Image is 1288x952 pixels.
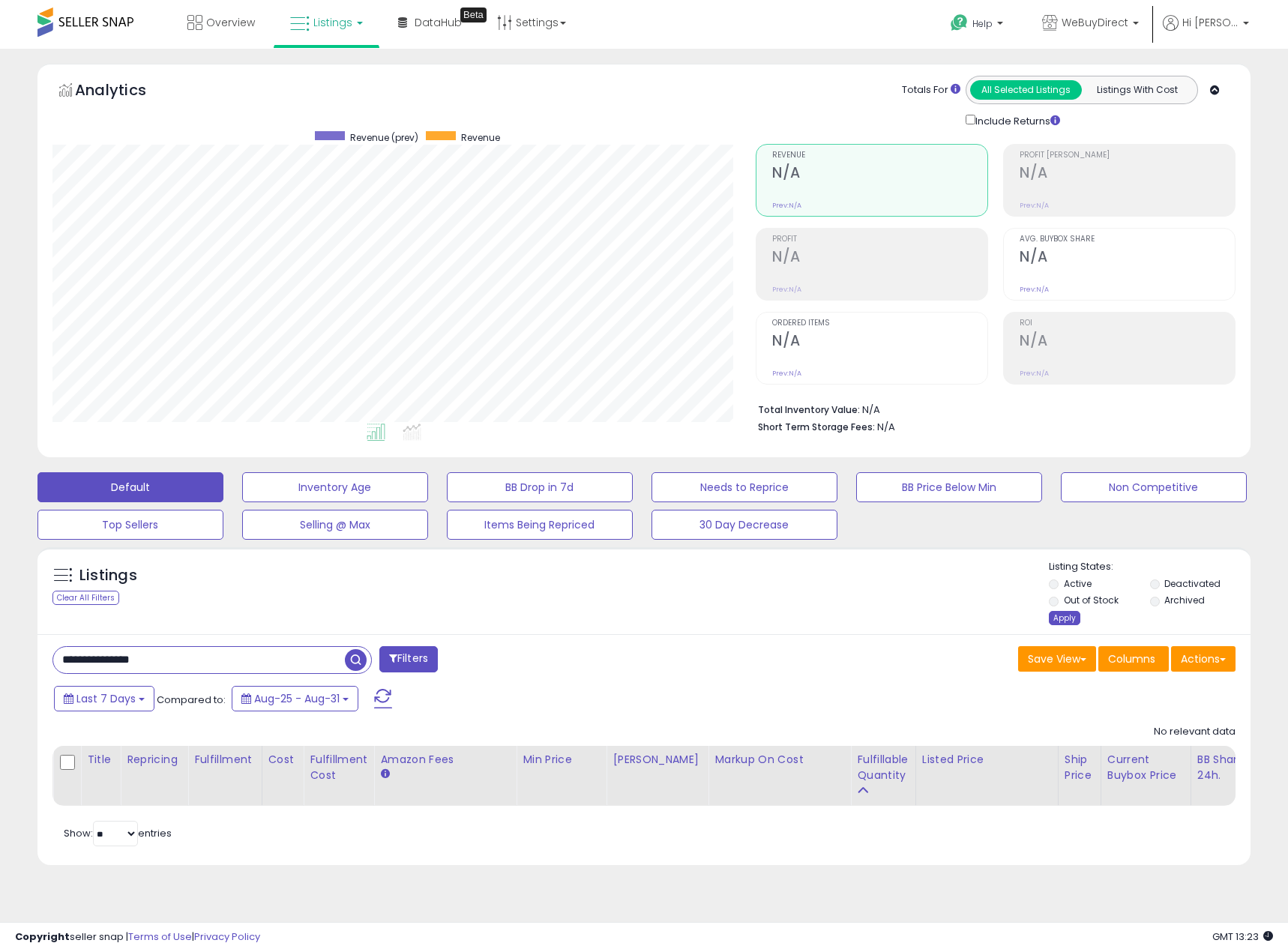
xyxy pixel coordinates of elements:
label: Archived [1164,594,1205,606]
span: Listings [313,15,352,30]
span: Revenue [772,151,987,160]
b: Total Inventory Value: [758,403,860,416]
span: ROI [1020,319,1235,328]
small: Prev: N/A [1020,285,1049,294]
div: Repricing [127,752,181,768]
div: Title [87,752,114,768]
h2: N/A [1020,332,1235,352]
span: N/A [877,420,895,434]
span: Hi [PERSON_NAME] [1182,15,1239,30]
button: Non Competitive [1061,472,1247,502]
div: Markup on Cost [714,752,844,768]
div: Min Price [523,752,600,768]
button: Inventory Age [242,472,428,502]
p: Listing States: [1049,560,1251,574]
span: Revenue [461,131,500,144]
div: Clear All Filters [52,591,119,605]
button: Last 7 Days [54,686,154,711]
button: Columns [1098,646,1169,672]
button: Items Being Repriced [447,510,633,540]
th: The percentage added to the cost of goods (COGS) that forms the calculator for Min & Max prices. [708,746,851,806]
small: Prev: N/A [772,285,801,294]
button: Selling @ Max [242,510,428,540]
span: DataHub [415,15,462,30]
span: Last 7 Days [76,691,136,706]
label: Out of Stock [1064,594,1119,606]
label: Deactivated [1164,577,1221,590]
div: Amazon Fees [380,752,510,768]
a: Help [939,2,1018,49]
div: Cost [268,752,298,768]
div: Current Buybox Price [1107,752,1185,783]
i: Get Help [950,13,969,32]
h2: N/A [1020,248,1235,268]
button: Default [37,472,223,502]
button: Needs to Reprice [651,472,837,502]
span: Avg. Buybox Share [1020,235,1235,244]
span: Help [972,17,993,30]
span: Profit [772,235,987,244]
button: BB Drop in 7d [447,472,633,502]
button: 30 Day Decrease [651,510,837,540]
span: Columns [1108,651,1155,666]
small: Amazon Fees. [380,768,389,781]
div: Apply [1049,611,1080,625]
b: Short Term Storage Fees: [758,421,875,433]
span: Aug-25 - Aug-31 [254,691,340,706]
span: Revenue (prev) [350,131,418,144]
div: No relevant data [1154,725,1236,739]
div: Fulfillable Quantity [857,752,909,783]
button: Aug-25 - Aug-31 [232,686,358,711]
h2: N/A [772,332,987,352]
span: WeBuyDirect [1062,15,1128,30]
div: Tooltip anchor [460,7,487,22]
small: Prev: N/A [1020,201,1049,210]
span: Overview [206,15,255,30]
div: Fulfillment Cost [310,752,367,783]
a: Hi [PERSON_NAME] [1163,15,1249,49]
h2: N/A [772,164,987,184]
button: Save View [1018,646,1096,672]
h5: Analytics [75,79,175,104]
span: Profit [PERSON_NAME] [1020,151,1235,160]
div: Fulfillment [194,752,255,768]
button: Listings With Cost [1081,80,1193,100]
span: Ordered Items [772,319,987,328]
button: Actions [1171,646,1236,672]
div: Listed Price [922,752,1052,768]
h2: N/A [772,248,987,268]
small: Prev: N/A [772,201,801,210]
span: Compared to: [157,693,226,707]
div: Totals For [902,83,960,97]
button: All Selected Listings [970,80,1082,100]
label: Active [1064,577,1092,590]
div: Include Returns [954,112,1078,129]
button: BB Price Below Min [856,472,1042,502]
div: [PERSON_NAME] [613,752,702,768]
span: Show: entries [64,826,172,840]
small: Prev: N/A [772,369,801,378]
button: Filters [379,646,438,672]
div: Ship Price [1065,752,1095,783]
div: BB Share 24h. [1197,752,1252,783]
small: Prev: N/A [1020,369,1049,378]
button: Top Sellers [37,510,223,540]
li: N/A [758,400,1224,418]
h5: Listings [79,565,137,586]
h2: N/A [1020,164,1235,184]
